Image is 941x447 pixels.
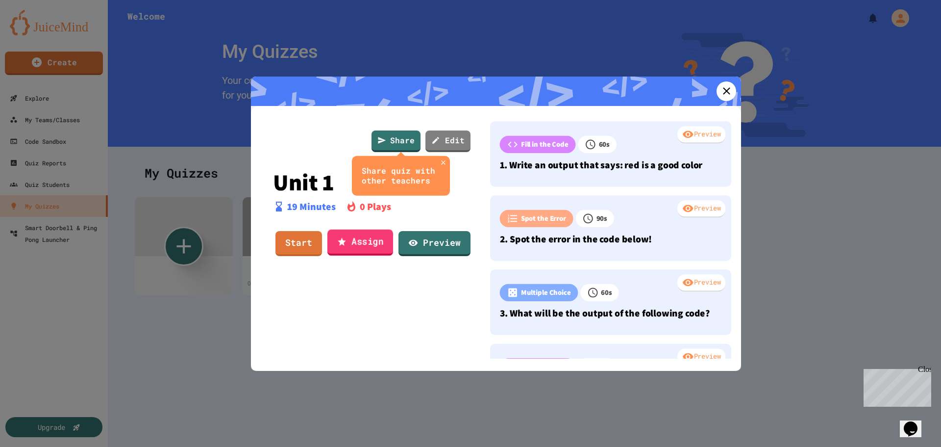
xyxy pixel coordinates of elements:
[596,213,608,224] p: 90 s
[437,156,449,168] button: close
[677,274,725,292] div: Preview
[398,231,470,256] a: Preview
[500,158,722,172] p: 1. Write an output that says: red is a good color
[287,199,336,214] p: 19 Minutes
[4,4,68,62] div: Chat with us now!Close
[521,213,566,224] p: Spot the Error
[500,306,722,320] p: 3. What will be the output of the following code?
[601,287,612,298] p: 60 s
[425,131,470,152] a: Edit
[327,230,393,256] a: Assign
[275,231,322,256] a: Start
[521,139,569,150] p: Fill in the Code
[360,199,391,214] p: 0 Plays
[521,287,571,298] p: Multiple Choice
[900,408,931,437] iframe: chat widget
[677,126,725,144] div: Preview
[860,365,931,407] iframe: chat widget
[371,131,421,152] a: Share
[677,200,725,218] div: Preview
[500,232,722,246] p: 2. Spot the error in the code below!
[362,165,440,186] div: Share quiz with other teachers
[599,139,610,150] p: 60 s
[273,169,471,195] p: Unit 1
[677,348,725,366] div: Preview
